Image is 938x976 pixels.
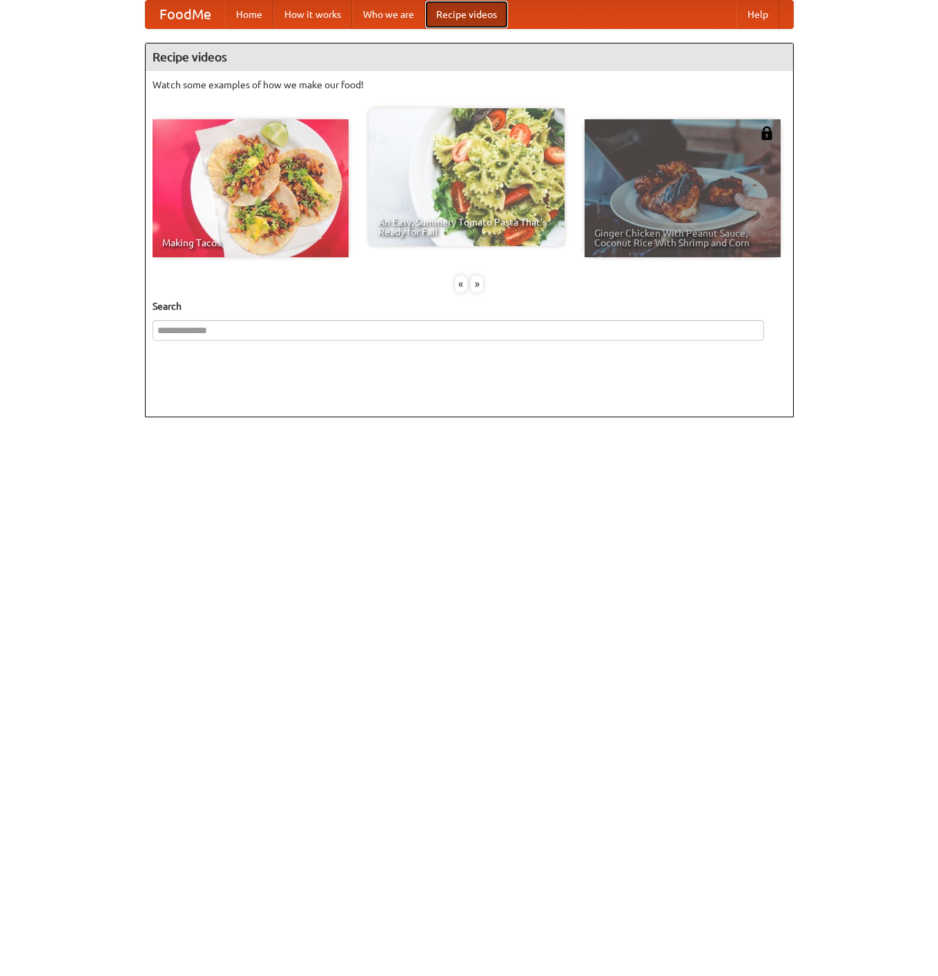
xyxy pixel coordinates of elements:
div: » [471,275,483,292]
a: How it works [273,1,352,28]
a: Making Tacos [153,119,349,257]
span: An Easy, Summery Tomato Pasta That's Ready for Fall [378,217,555,237]
a: Recipe videos [425,1,508,28]
a: Who we are [352,1,425,28]
h5: Search [153,299,786,313]
a: An Easy, Summery Tomato Pasta That's Ready for Fall [369,108,565,246]
p: Watch some examples of how we make our food! [153,78,786,92]
a: Help [736,1,779,28]
span: Making Tacos [162,238,339,248]
a: Home [225,1,273,28]
div: « [455,275,467,292]
img: 483408.png [760,126,774,140]
h4: Recipe videos [146,43,793,71]
a: FoodMe [146,1,225,28]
